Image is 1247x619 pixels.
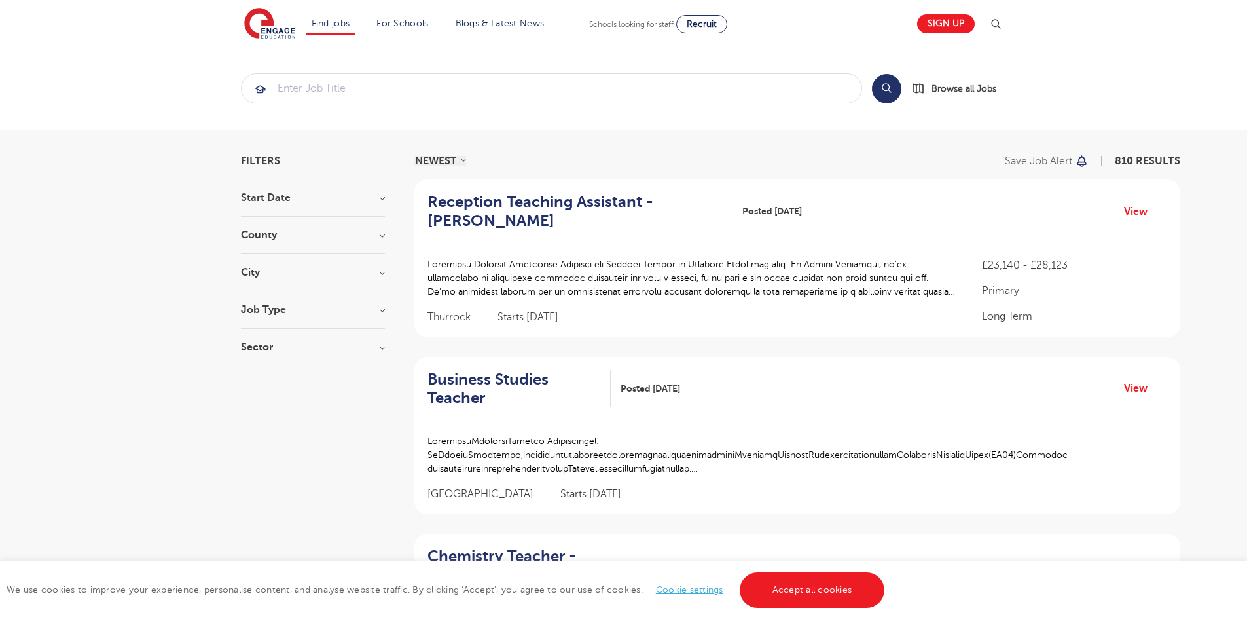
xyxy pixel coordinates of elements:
h3: Job Type [241,305,385,315]
a: Reception Teaching Assistant - [PERSON_NAME] [427,193,733,231]
a: Browse all Jobs [912,81,1007,96]
h3: Sector [241,342,385,352]
a: View [1124,380,1157,397]
a: Business Studies Teacher [427,370,611,408]
a: Accept all cookies [740,572,885,608]
h3: County [241,230,385,240]
span: Posted [DATE] [621,382,680,396]
h3: City [241,267,385,278]
button: Search [872,74,901,103]
a: Find jobs [312,18,350,28]
a: Chemistry Teacher - Haringey [427,547,636,585]
p: Starts [DATE] [560,487,621,501]
span: Posted [DATE] [646,559,706,572]
a: View [1124,557,1157,574]
span: 810 RESULTS [1115,155,1180,167]
p: Loremipsu Dolorsit Ametconse Adipisci eli Seddoei Tempor in Utlabore Etdol mag aliq: En Admini Ve... [427,257,956,299]
span: [GEOGRAPHIC_DATA] [427,487,547,501]
input: Submit [242,74,861,103]
span: We use cookies to improve your experience, personalise content, and analyse website traffic. By c... [7,585,888,595]
p: Save job alert [1005,156,1072,166]
span: Browse all Jobs [931,81,996,96]
button: Save job alert [1005,156,1089,166]
p: LoremipsuMdolorsiTametco Adipiscingel: SeDdoeiuSmodtempo,incididuntutlaboreetdoloremagnaaliquaeni... [427,434,1167,476]
span: Filters [241,156,280,166]
span: Schools looking for staff [589,20,674,29]
img: Engage Education [244,8,295,41]
a: For Schools [376,18,428,28]
h2: Reception Teaching Assistant - [PERSON_NAME] [427,193,723,231]
a: Sign up [917,14,975,33]
a: View [1124,203,1157,220]
a: Cookie settings [656,585,723,595]
p: Long Term [982,309,1167,324]
a: Recruit [676,15,727,33]
h2: Business Studies Teacher [427,370,601,408]
span: Posted [DATE] [742,204,802,218]
div: Submit [241,73,862,103]
h3: Start Date [241,193,385,203]
span: Thurrock [427,310,484,324]
p: Starts [DATE] [497,310,558,324]
h2: Chemistry Teacher - Haringey [427,547,626,585]
a: Blogs & Latest News [456,18,545,28]
p: £23,140 - £28,123 [982,257,1167,273]
span: Recruit [687,19,717,29]
p: Primary [982,283,1167,299]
